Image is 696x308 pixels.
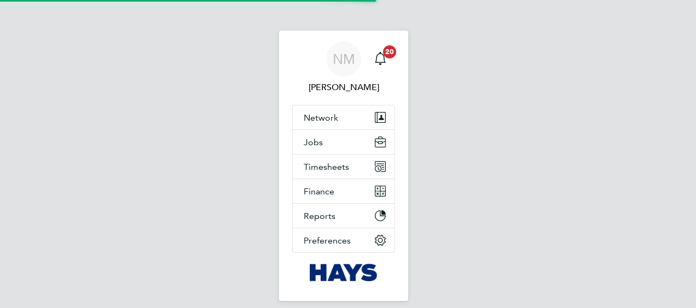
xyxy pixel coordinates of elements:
[292,42,395,94] a: NM[PERSON_NAME]
[304,235,351,246] span: Preferences
[369,42,391,76] a: 20
[304,137,323,147] span: Jobs
[293,105,395,129] button: Network
[310,264,378,281] img: hays-logo-retina.png
[304,112,338,123] span: Network
[279,31,408,301] nav: Main navigation
[293,155,395,179] button: Timesheets
[292,264,395,281] a: Go to home page
[293,228,395,252] button: Preferences
[293,130,395,154] button: Jobs
[333,52,355,66] span: NM
[293,179,395,203] button: Finance
[293,204,395,228] button: Reports
[304,186,334,197] span: Finance
[304,211,335,221] span: Reports
[292,81,395,94] span: Nicholas Morgan
[304,162,349,172] span: Timesheets
[383,45,396,58] span: 20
